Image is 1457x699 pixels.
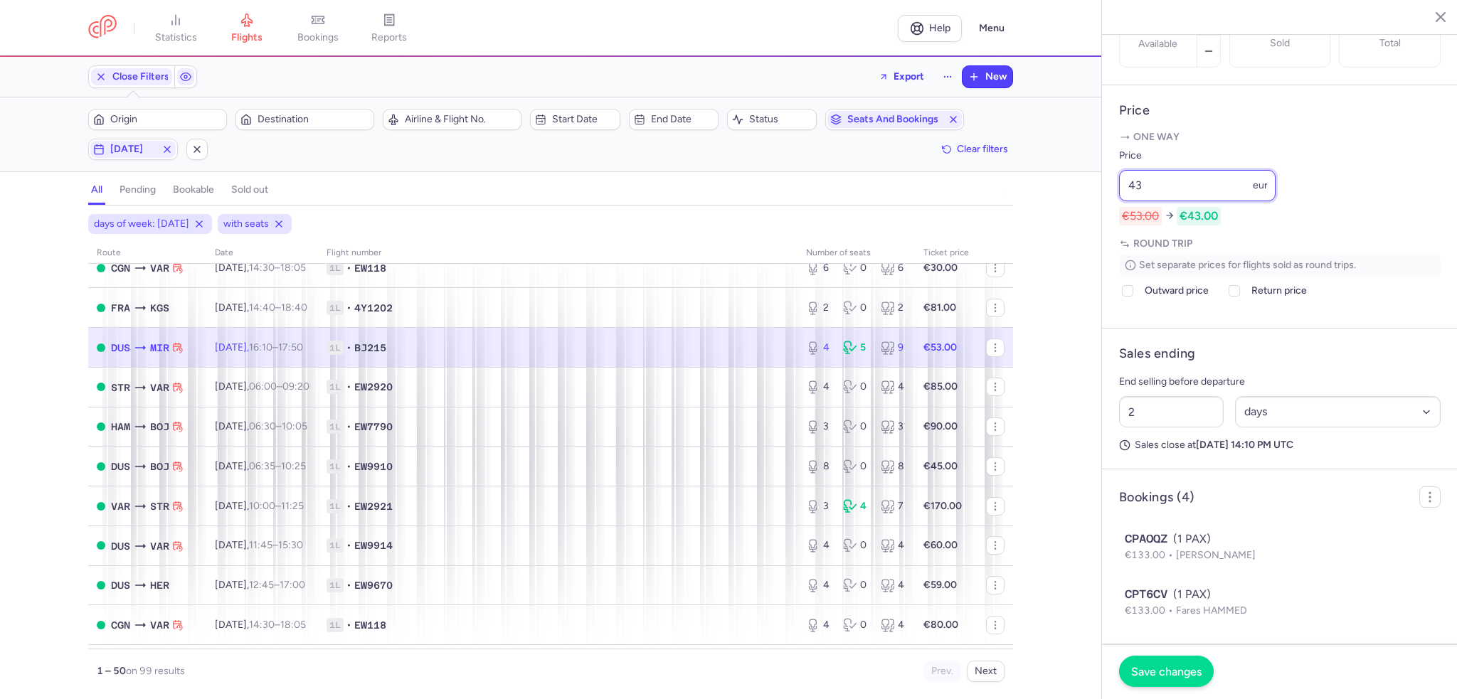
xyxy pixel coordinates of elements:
[280,619,306,631] time: 18:05
[327,459,344,474] span: 1L
[249,302,307,314] span: –
[215,380,309,393] span: [DATE],
[282,420,307,432] time: 10:05
[327,578,344,592] span: 1L
[97,581,105,589] span: OPEN
[843,341,869,355] div: 5
[843,261,869,275] div: 0
[843,301,869,315] div: 0
[249,539,272,551] time: 11:45
[923,539,958,551] strong: €60.00
[111,498,130,514] span: Varna, Varna, Bulgaria
[215,341,303,353] span: [DATE],
[346,420,351,434] span: •
[1138,38,1177,50] label: Available
[155,31,197,44] span: statistics
[970,15,1013,42] button: Menu
[235,109,374,130] button: Destination
[806,578,832,592] div: 4
[843,578,869,592] div: 0
[923,420,958,432] strong: €90.00
[346,499,351,513] span: •
[249,380,309,393] span: –
[405,114,516,125] span: Airline & Flight No.
[881,380,906,394] div: 4
[923,262,958,274] strong: €30.00
[215,262,306,274] span: [DATE],
[923,460,958,472] strong: €45.00
[1119,147,1276,164] label: Price
[111,577,130,593] span: Düsseldorf International Airport, Düsseldorf, Germany
[111,538,130,554] span: Düsseldorf International Airport, Düsseldorf, Germany
[346,459,351,474] span: •
[1119,373,1441,390] p: End selling before departure
[881,618,906,632] div: 4
[915,242,977,264] th: Ticket price
[97,665,126,677] strong: 1 – 50
[150,419,169,434] span: Bourgas, Burgas, Bulgaria
[929,23,950,33] span: Help
[825,109,964,130] button: Seats and bookings
[957,144,1008,154] span: Clear filters
[1125,604,1176,617] span: €133.00
[806,459,832,474] div: 8
[150,300,169,316] span: Kos Island International Airport, Kos, Greece
[120,183,156,196] h4: pending
[806,301,832,315] div: 2
[1145,282,1209,299] span: Outward price
[249,579,274,591] time: 12:45
[215,539,303,551] span: [DATE],
[249,619,275,631] time: 14:30
[327,341,344,355] span: 1L
[282,13,354,44] a: bookings
[1125,530,1435,563] button: CPAOQZ(1 PAX)€133.00[PERSON_NAME]
[354,420,393,434] span: EW7790
[281,460,306,472] time: 10:25
[88,109,227,130] button: Origin
[215,302,307,314] span: [DATE],
[249,302,275,314] time: 14:40
[282,380,309,393] time: 09:20
[249,341,272,353] time: 16:10
[898,15,962,42] a: Help
[249,619,306,631] span: –
[869,65,933,88] button: Export
[97,383,105,391] span: OPEN
[1125,586,1167,603] span: CPT6CV
[281,302,307,314] time: 18:40
[327,618,344,632] span: 1L
[1119,656,1214,687] button: Save changes
[111,380,130,395] span: Stuttgart Echterdingen, Stuttgart, Germany
[280,262,306,274] time: 18:05
[89,66,174,87] button: Close Filters
[1270,38,1290,49] p: Sold
[354,380,393,394] span: EW2920
[1119,207,1162,225] span: €53.00
[1119,102,1441,119] h4: Price
[281,500,304,512] time: 11:25
[629,109,719,130] button: End date
[215,460,306,472] span: [DATE],
[111,617,130,633] span: Cologne/bonn, Köln, Germany
[371,31,407,44] span: reports
[552,114,615,125] span: Start date
[249,539,303,551] span: –
[318,242,798,264] th: Flight number
[97,541,105,550] span: OPEN
[215,500,304,512] span: [DATE],
[150,498,169,514] span: Stuttgart Echterdingen, Stuttgart, Germany
[967,661,1005,682] button: Next
[297,31,339,44] span: bookings
[88,15,117,41] a: CitizenPlane red outlined logo
[150,459,169,474] span: Bourgas, Burgas, Bulgaria
[88,242,206,264] th: route
[111,300,130,316] span: Frankfurt International Airport, Frankfurt am Main, Germany
[126,665,185,677] span: on 99 results
[249,579,305,591] span: –
[346,538,351,553] span: •
[327,420,344,434] span: 1L
[215,420,307,432] span: [DATE],
[150,260,169,276] span: Varna, Varna, Bulgaria
[1119,396,1224,427] input: ##
[383,109,521,130] button: Airline & Flight No.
